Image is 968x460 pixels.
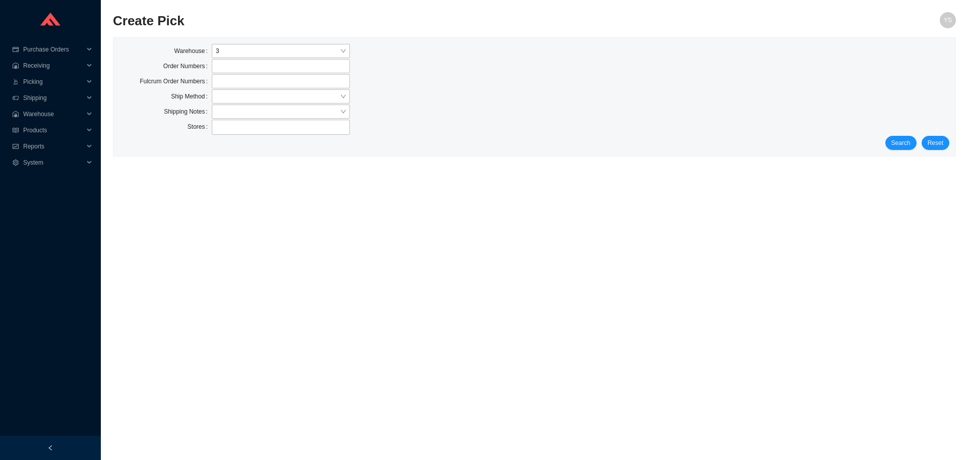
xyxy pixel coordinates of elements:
[188,120,212,134] label: Stores
[171,89,212,104] label: Ship Method
[23,74,84,90] span: Picking
[174,44,212,58] label: Warehouse
[944,12,952,28] span: YS
[23,90,84,106] span: Shipping
[23,138,84,155] span: Reports
[12,160,19,166] span: setting
[12,46,19,53] span: credit-card
[23,58,84,74] span: Receiving
[163,59,212,73] label: Order Numbers
[23,122,84,138] span: Products
[113,12,745,30] h2: Create Pick
[885,136,917,150] button: Search
[23,106,84,122] span: Warehouse
[891,138,911,148] span: Search
[23,41,84,58] span: Purchase Orders
[164,105,212,119] label: Shipping Notes
[922,136,949,150] button: Reset
[12,143,19,149] span: fund
[140,74,212,88] label: Fulcrum Order Numbers
[216,44,346,58] span: 3
[928,138,943,148] span: Reset
[23,155,84,171] span: System
[47,445,53,451] span: left
[12,127,19,133] span: read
